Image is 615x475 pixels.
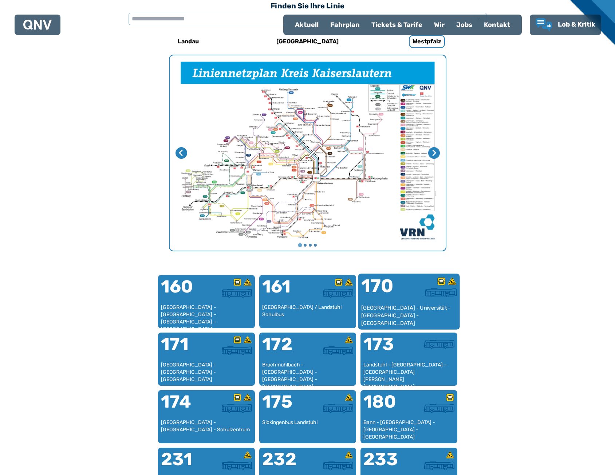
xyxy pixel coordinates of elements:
[304,244,307,247] button: Gehe zu Seite 2
[161,278,206,304] div: 160
[428,15,450,34] a: Wir
[450,15,478,34] a: Jobs
[175,36,202,47] h6: Landau
[262,361,353,383] div: Bruchmühlbach - [GEOGRAPHIC_DATA] - [GEOGRAPHIC_DATA] - [GEOGRAPHIC_DATA] - [GEOGRAPHIC_DATA]
[176,147,187,159] button: Letzte Seite
[363,393,409,419] div: 180
[323,462,353,470] img: Überlandbus
[23,17,52,32] a: QNV Logo
[478,15,516,34] a: Kontakt
[170,243,446,248] ul: Wählen Sie eine Seite zum Anzeigen
[262,304,353,325] div: [GEOGRAPHIC_DATA] / Landstuhl Schulbus
[170,55,446,251] li: 1 von 4
[363,419,454,440] div: Bann - [GEOGRAPHIC_DATA] - [GEOGRAPHIC_DATA] - [GEOGRAPHIC_DATA]
[273,36,342,47] h6: [GEOGRAPHIC_DATA]
[222,346,252,355] img: Überlandbus
[361,277,409,304] div: 170
[222,289,252,298] img: Überlandbus
[309,244,312,247] button: Gehe zu Seite 3
[222,404,252,413] img: Überlandbus
[262,335,308,362] div: 172
[425,288,457,297] img: Überlandbus
[262,419,353,440] div: Sickingenbus Landstuhl
[23,20,52,30] img: QNV Logo
[424,404,454,413] img: Überlandbus
[409,35,445,48] h6: Westpfalz
[140,33,237,50] a: Landau
[323,404,353,413] img: Überlandbus
[323,289,353,298] img: Überlandbus
[161,335,206,362] div: 171
[558,20,595,28] span: Lob & Kritik
[262,393,308,419] div: 175
[536,18,595,31] a: Lob & Kritik
[424,340,454,349] img: Überlandbus
[361,304,457,326] div: [GEOGRAPHIC_DATA] - Universität - [GEOGRAPHIC_DATA] - [GEOGRAPHIC_DATA]
[323,346,353,355] img: Überlandbus
[170,55,446,251] div: My Favorite Images
[363,361,454,383] div: Landstuhl - [GEOGRAPHIC_DATA] - [GEOGRAPHIC_DATA][PERSON_NAME][GEOGRAPHIC_DATA]
[428,147,440,159] button: Nächste Seite
[161,419,252,440] div: [GEOGRAPHIC_DATA] - [GEOGRAPHIC_DATA] - Schulzentrum
[379,33,476,50] a: Westpfalz
[363,335,409,362] div: 173
[161,304,252,325] div: [GEOGRAPHIC_DATA] – [GEOGRAPHIC_DATA] – [GEOGRAPHIC_DATA] – [GEOGRAPHIC_DATA] – [GEOGRAPHIC_DATA]...
[314,244,317,247] button: Gehe zu Seite 4
[366,15,428,34] a: Tickets & Tarife
[289,15,324,34] a: Aktuell
[298,243,302,247] button: Gehe zu Seite 1
[262,278,308,304] div: 161
[324,15,366,34] a: Fahrplan
[222,462,252,470] img: Überlandbus
[259,33,356,50] a: [GEOGRAPHIC_DATA]
[161,393,206,419] div: 174
[170,55,446,251] img: Netzpläne Westpfalz Seite 1 von 4
[424,462,454,470] img: Überlandbus
[161,361,252,383] div: [GEOGRAPHIC_DATA] - [GEOGRAPHIC_DATA] - [GEOGRAPHIC_DATA]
